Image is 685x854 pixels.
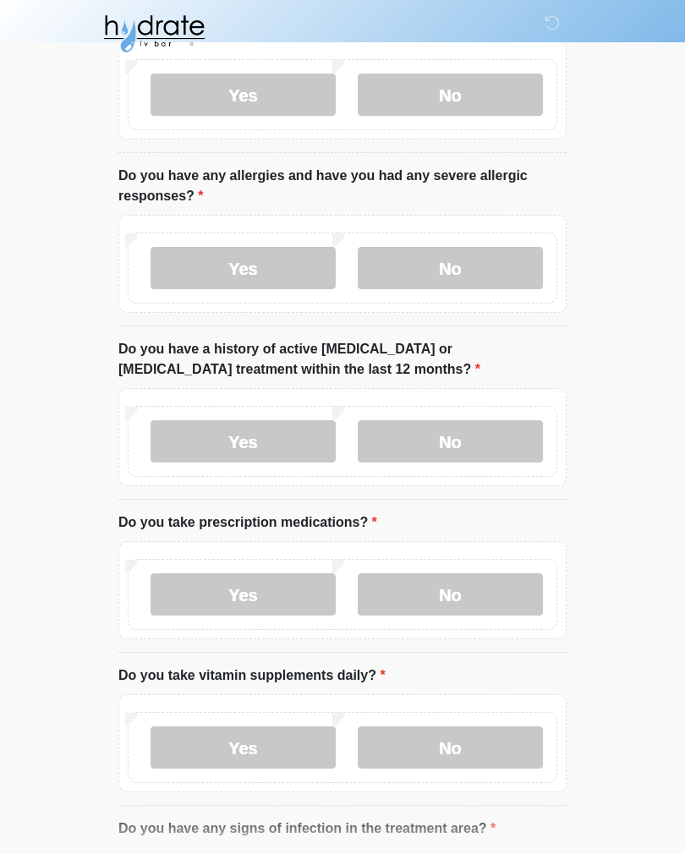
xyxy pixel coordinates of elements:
label: Yes [151,727,336,769]
label: No [358,248,543,290]
label: Yes [151,248,336,290]
label: Do you have a history of active [MEDICAL_DATA] or [MEDICAL_DATA] treatment within the last 12 mon... [118,340,567,380]
label: Do you take vitamin supplements daily? [118,666,386,687]
img: Hydrate IV Bar - Fort Collins Logo [101,13,206,55]
label: Yes [151,421,336,463]
label: No [358,727,543,769]
label: No [358,421,543,463]
label: Do you have any signs of infection in the treatment area? [118,819,496,840]
label: No [358,574,543,616]
label: Do you have any allergies and have you had any severe allergic responses? [118,167,567,207]
label: Yes [151,574,336,616]
label: Do you take prescription medications? [118,513,377,534]
label: No [358,74,543,117]
label: Yes [151,74,336,117]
